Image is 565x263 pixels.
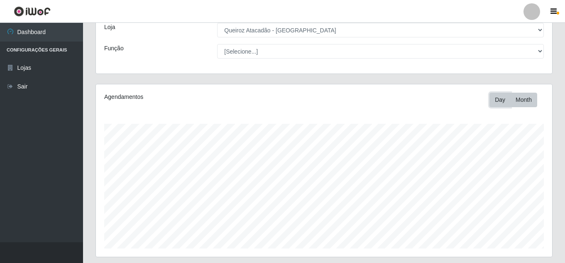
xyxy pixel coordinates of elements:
[489,93,537,107] div: First group
[510,93,537,107] button: Month
[14,6,51,17] img: CoreUI Logo
[489,93,511,107] button: Day
[489,93,544,107] div: Toolbar with button groups
[104,44,124,53] label: Função
[104,93,280,101] div: Agendamentos
[104,23,115,32] label: Loja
